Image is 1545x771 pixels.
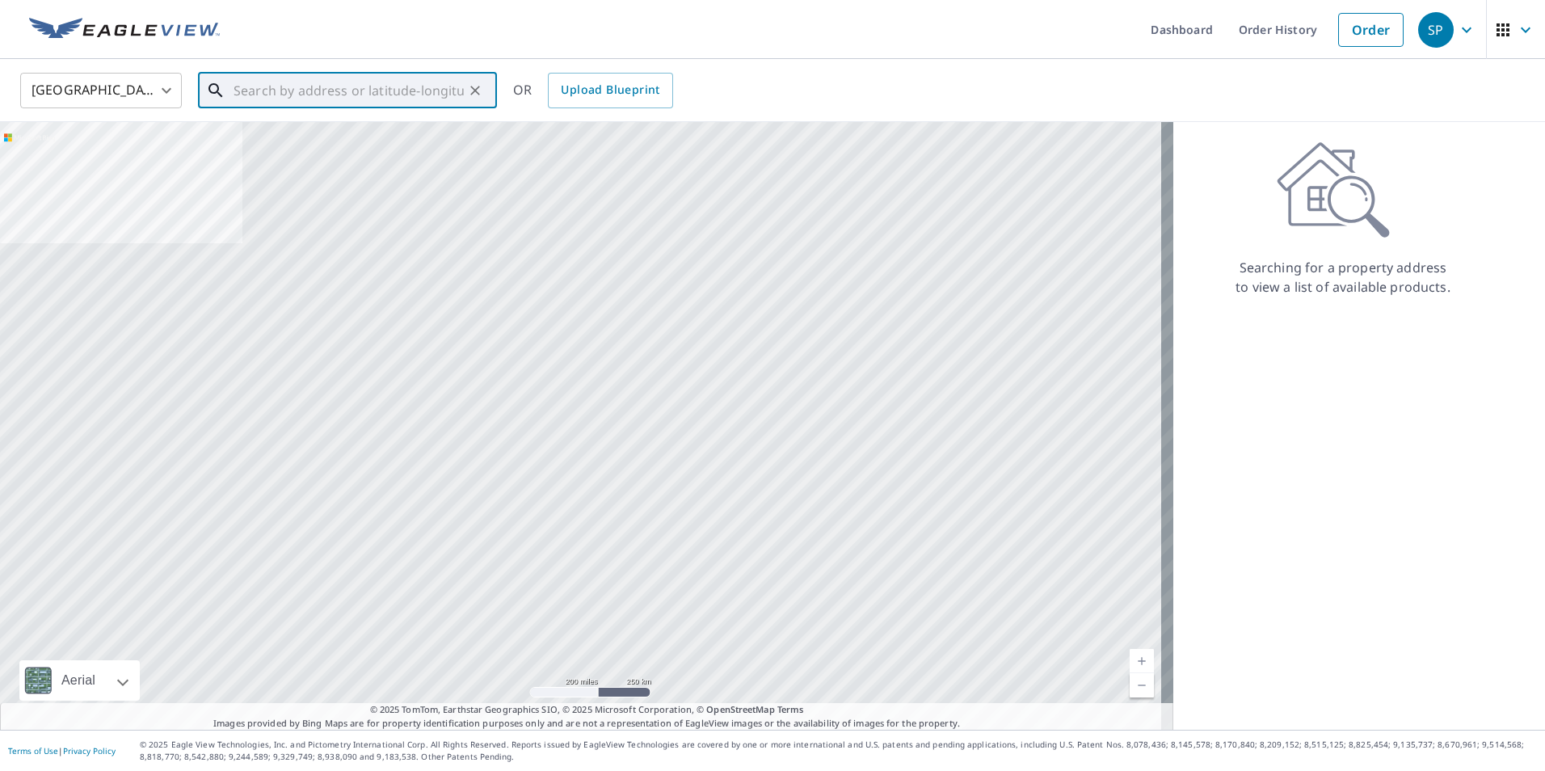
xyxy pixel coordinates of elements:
[8,746,116,756] p: |
[464,79,486,102] button: Clear
[1130,649,1154,673] a: Current Level 5, Zoom In
[29,18,220,42] img: EV Logo
[706,703,774,715] a: OpenStreetMap
[777,703,804,715] a: Terms
[548,73,672,108] a: Upload Blueprint
[370,703,804,717] span: © 2025 TomTom, Earthstar Geographics SIO, © 2025 Microsoft Corporation, ©
[1130,673,1154,697] a: Current Level 5, Zoom Out
[561,80,659,100] span: Upload Blueprint
[1418,12,1454,48] div: SP
[20,68,182,113] div: [GEOGRAPHIC_DATA]
[19,660,140,701] div: Aerial
[63,745,116,756] a: Privacy Policy
[140,739,1537,763] p: © 2025 Eagle View Technologies, Inc. and Pictometry International Corp. All Rights Reserved. Repo...
[8,745,58,756] a: Terms of Use
[234,68,464,113] input: Search by address or latitude-longitude
[1338,13,1404,47] a: Order
[513,73,673,108] div: OR
[1235,258,1451,297] p: Searching for a property address to view a list of available products.
[57,660,100,701] div: Aerial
